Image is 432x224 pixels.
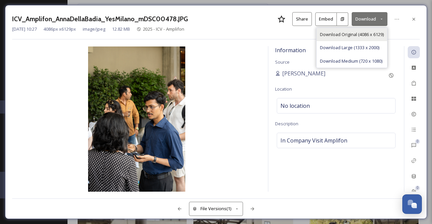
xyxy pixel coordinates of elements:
span: Download Large (1333 x 2000) [320,44,379,51]
span: image/jpeg [83,26,105,32]
span: No location [280,102,310,110]
span: 12.82 MB [112,26,130,32]
div: 0 [415,186,420,190]
button: File Versions(1) [189,202,243,216]
span: In Company Visit Amplifon [280,136,347,145]
span: Download Original (4086 x 6129) [320,31,384,38]
span: Location [275,86,292,92]
div: 0 [415,139,420,144]
span: [DATE] 10:27 [12,26,37,32]
span: Download Medium (720 x 1080) [320,58,382,64]
h3: ICV_Amplifon_AnnaDellaBadia_YesMilano_mDSC00478.JPG [12,14,188,24]
span: Source [275,59,290,65]
button: Share [292,12,312,26]
span: Information [275,46,306,54]
span: Description [275,121,298,127]
span: [PERSON_NAME] [282,69,325,77]
span: 4086 px x 6129 px [44,26,76,32]
button: Download [352,12,387,26]
img: ICV_Amplifon_AnnaDellaBadia_YesMilano_mDSC00478.JPG [12,46,261,192]
button: Embed [315,12,337,26]
span: 2025 - ICV - Amplifon [143,26,184,32]
button: Open Chat [402,194,422,214]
